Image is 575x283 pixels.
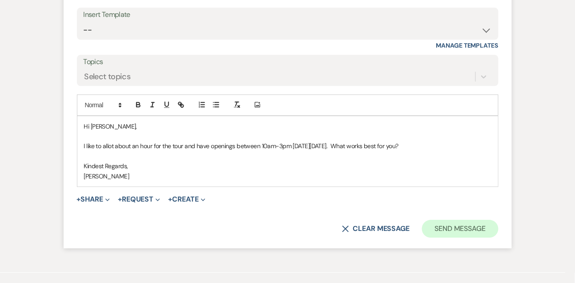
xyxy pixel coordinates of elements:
button: Request [118,196,160,203]
p: [PERSON_NAME] [84,171,491,181]
div: Select topics [84,71,131,83]
p: I like to allot about an hour for the tour and have openings between 10am-3pm [DATE][DATE]. What ... [84,141,491,151]
a: Manage Templates [436,41,499,49]
button: Create [168,196,205,203]
label: Topics [84,56,492,69]
button: Send Message [422,220,498,238]
span: + [118,196,122,203]
button: Clear message [342,225,410,232]
p: Hi [PERSON_NAME], [84,121,491,131]
button: Share [77,196,110,203]
span: + [77,196,81,203]
span: + [168,196,172,203]
p: Kindest Regards, [84,161,491,171]
div: Insert Template [84,8,492,21]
